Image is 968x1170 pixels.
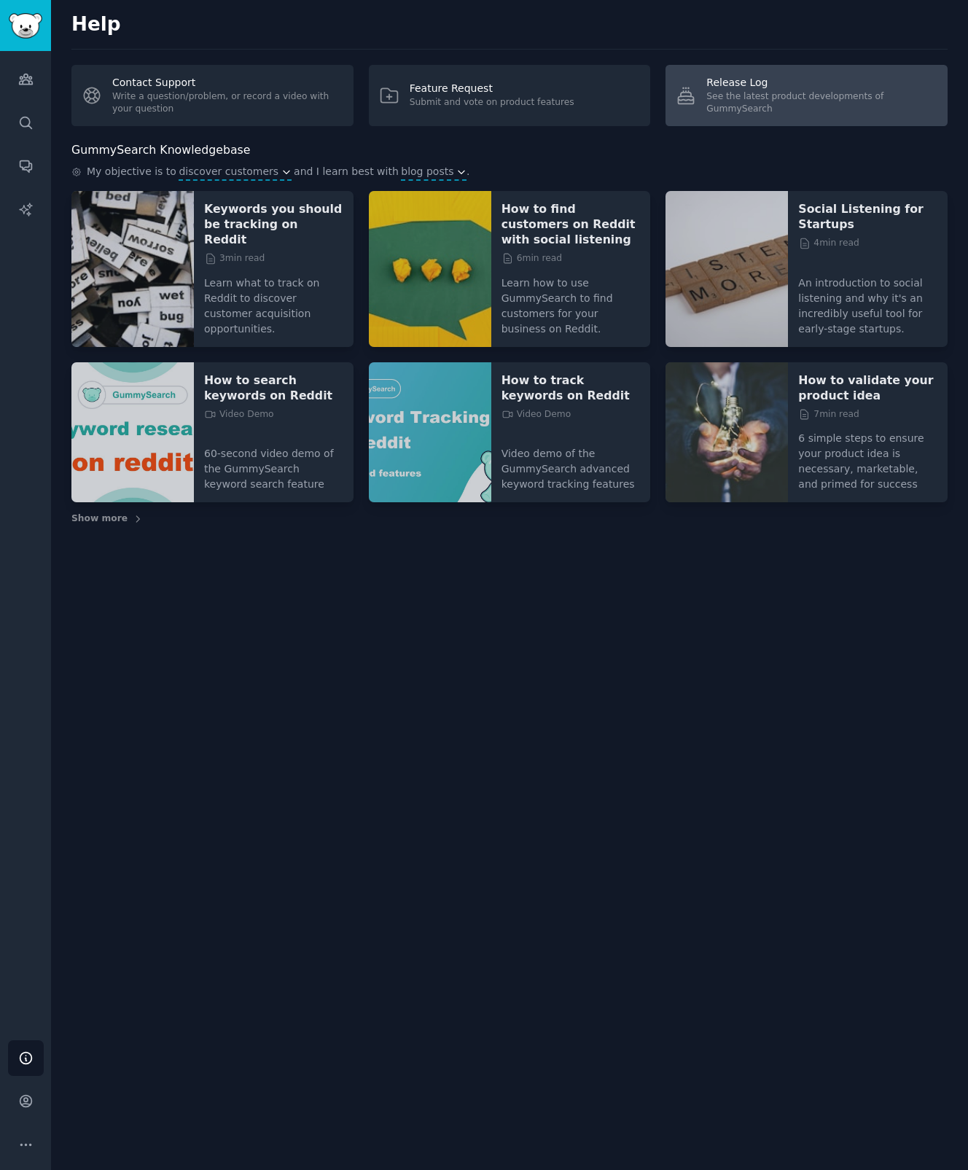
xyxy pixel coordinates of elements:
img: How to track keywords on Reddit [369,362,491,503]
p: Learn what to track on Reddit to discover customer acquisition opportunities. [204,265,343,337]
img: How to find customers on Reddit with social listening [369,191,491,347]
div: Release Log [706,75,937,90]
a: Contact SupportWrite a question/problem, or record a video with your question [71,65,354,126]
button: discover customers [179,164,291,179]
img: How to validate your product idea [665,362,788,503]
img: How to search keywords on Reddit [71,362,194,503]
div: See the latest product developments of GummySearch [706,90,937,116]
img: Social Listening for Startups [665,191,788,347]
span: 4 min read [798,237,859,250]
a: How to track keywords on Reddit [501,373,641,403]
span: My objective is to [87,164,176,181]
span: blog posts [401,164,453,179]
span: 3 min read [204,252,265,265]
button: blog posts [401,164,467,179]
h2: Help [71,13,948,36]
p: Video demo of the GummySearch advanced keyword tracking features [501,436,641,492]
div: Submit and vote on product features [410,96,574,109]
h2: GummySearch Knowledgebase [71,141,250,160]
p: An introduction to social listening and why it's an incredibly useful tool for early-stage startups. [798,265,937,337]
span: Show more [71,512,128,526]
div: Feature Request [410,81,574,96]
span: Video Demo [204,408,274,421]
span: 6 min read [501,252,562,265]
span: 7 min read [798,408,859,421]
span: Video Demo [501,408,571,421]
a: How to find customers on Reddit with social listening [501,201,641,247]
div: . [71,164,948,181]
span: and I learn best with [294,164,399,181]
a: Social Listening for Startups [798,201,937,232]
p: 60-second video demo of the GummySearch keyword search feature [204,436,343,492]
img: GummySearch logo [9,13,42,39]
a: How to validate your product idea [798,373,937,403]
p: 6 simple steps to ensure your product idea is necessary, marketable, and primed for success [798,421,937,492]
span: discover customers [179,164,278,179]
a: Feature RequestSubmit and vote on product features [369,65,651,126]
p: Learn how to use GummySearch to find customers for your business on Reddit. [501,265,641,337]
a: Keywords you should be tracking on Reddit [204,201,343,247]
a: How to search keywords on Reddit [204,373,343,403]
a: Release LogSee the latest product developments of GummySearch [665,65,948,126]
img: Keywords you should be tracking on Reddit [71,191,194,347]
